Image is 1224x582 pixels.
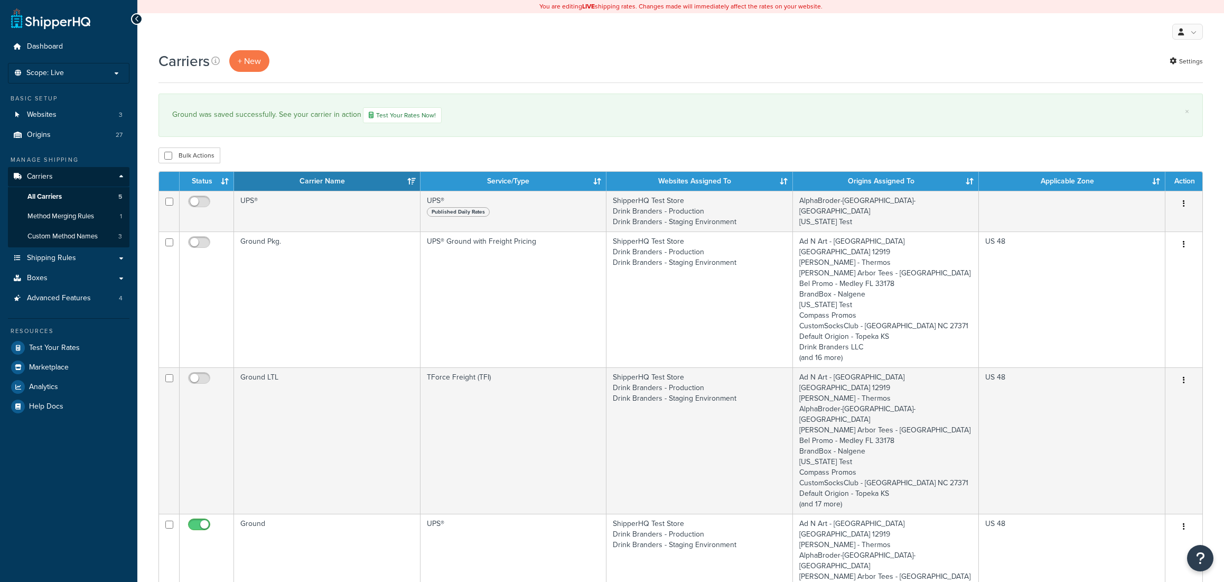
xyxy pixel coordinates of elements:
[606,191,793,232] td: ShipperHQ Test Store Drink Branders - Production Drink Branders - Staging Environment
[8,125,129,145] a: Origins 27
[8,227,129,246] li: Custom Method Names
[421,191,607,232] td: UPS®
[27,42,63,51] span: Dashboard
[363,107,442,123] a: Test Your Rates Now!
[234,232,421,367] td: Ground Pkg.
[29,363,69,372] span: Marketplace
[116,131,123,140] span: 27
[119,110,123,119] span: 3
[234,191,421,232] td: UPS®
[27,232,98,241] span: Custom Method Names
[26,69,64,78] span: Scope: Live
[979,367,1165,514] td: US 48
[29,402,63,411] span: Help Docs
[421,232,607,367] td: UPS® Ground with Freight Pricing
[8,248,129,268] a: Shipping Rules
[234,172,421,191] th: Carrier Name: activate to sort column ascending
[8,377,129,396] a: Analytics
[234,367,421,514] td: Ground LTL
[118,192,122,201] span: 5
[8,167,129,247] li: Carriers
[8,227,129,246] a: Custom Method Names 3
[421,172,607,191] th: Service/Type: activate to sort column ascending
[27,212,94,221] span: Method Merging Rules
[582,2,595,11] b: LIVE
[421,367,607,514] td: TForce Freight (TFI)
[1187,545,1213,571] button: Open Resource Center
[8,125,129,145] li: Origins
[606,172,793,191] th: Websites Assigned To: activate to sort column ascending
[8,338,129,357] a: Test Your Rates
[1170,54,1203,69] a: Settings
[29,344,80,353] span: Test Your Rates
[172,107,1189,123] div: Ground was saved successfully. See your carrier in action
[27,110,57,119] span: Websites
[8,397,129,416] a: Help Docs
[27,131,51,140] span: Origins
[1165,172,1202,191] th: Action
[606,367,793,514] td: ShipperHQ Test Store Drink Branders - Production Drink Branders - Staging Environment
[8,358,129,377] a: Marketplace
[8,37,129,57] a: Dashboard
[8,327,129,336] div: Resources
[180,172,234,191] th: Status: activate to sort column ascending
[8,187,129,207] a: All Carriers 5
[606,232,793,367] td: ShipperHQ Test Store Drink Branders - Production Drink Branders - Staging Environment
[158,51,210,71] h1: Carriers
[8,269,129,288] a: Boxes
[8,105,129,125] a: Websites 3
[8,187,129,207] li: All Carriers
[29,383,58,392] span: Analytics
[427,207,490,217] span: Published Daily Rates
[8,289,129,308] li: Advanced Features
[118,232,122,241] span: 3
[8,155,129,164] div: Manage Shipping
[793,367,979,514] td: Ad N Art - [GEOGRAPHIC_DATA] [GEOGRAPHIC_DATA] 12919 [PERSON_NAME] - Thermos AlphaBroder-[GEOGRAP...
[8,105,129,125] li: Websites
[229,50,269,72] button: + New
[120,212,122,221] span: 1
[8,94,129,103] div: Basic Setup
[8,289,129,308] a: Advanced Features 4
[8,207,129,226] a: Method Merging Rules 1
[27,192,62,201] span: All Carriers
[27,254,76,263] span: Shipping Rules
[979,172,1165,191] th: Applicable Zone: activate to sort column ascending
[979,232,1165,367] td: US 48
[158,147,220,163] button: Bulk Actions
[27,294,91,303] span: Advanced Features
[793,191,979,232] td: AlphaBroder-[GEOGRAPHIC_DATA]-[GEOGRAPHIC_DATA] [US_STATE] Test
[793,172,979,191] th: Origins Assigned To: activate to sort column ascending
[27,274,48,283] span: Boxes
[793,232,979,367] td: Ad N Art - [GEOGRAPHIC_DATA] [GEOGRAPHIC_DATA] 12919 [PERSON_NAME] - Thermos [PERSON_NAME] Arbor ...
[1185,107,1189,116] a: ×
[11,8,90,29] a: ShipperHQ Home
[8,207,129,226] li: Method Merging Rules
[119,294,123,303] span: 4
[8,167,129,187] a: Carriers
[27,172,53,181] span: Carriers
